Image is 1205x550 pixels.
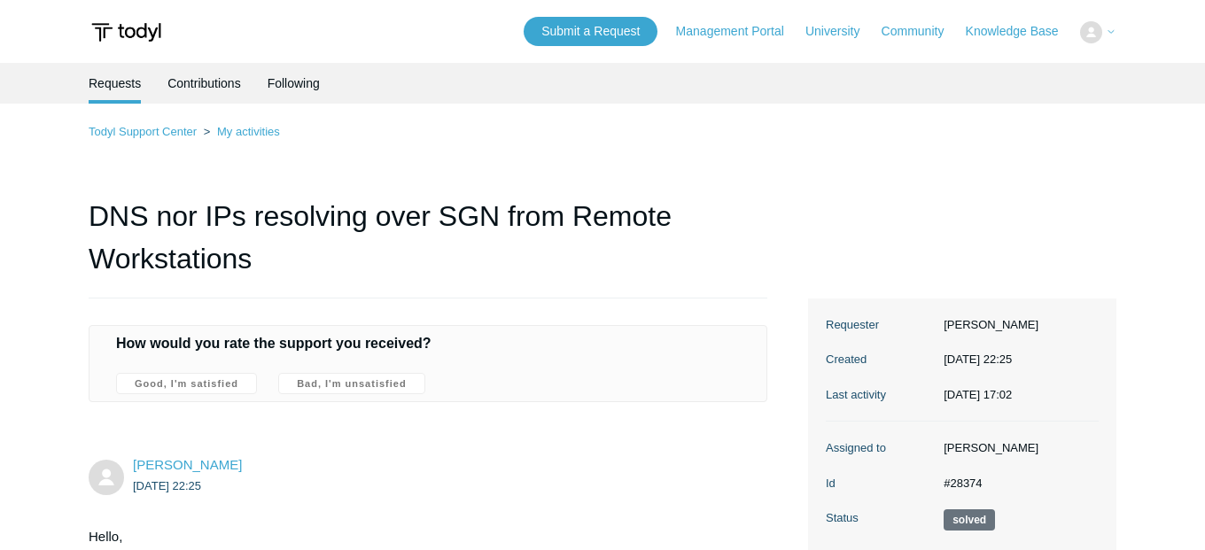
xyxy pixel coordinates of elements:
[89,63,141,104] li: Requests
[805,22,877,41] a: University
[826,439,935,457] dt: Assigned to
[944,388,1012,401] time: 2025-09-26T17:02:26+00:00
[935,439,1099,457] dd: [PERSON_NAME]
[268,63,320,104] a: Following
[89,125,197,138] a: Todyl Support Center
[133,457,242,472] span: Nathan Kemble
[89,16,164,49] img: Todyl Support Center Help Center home page
[116,333,740,354] h4: How would you rate the support you received?
[935,316,1099,334] dd: [PERSON_NAME]
[167,63,241,104] a: Contributions
[133,479,201,492] time: 2025-09-24T22:25:45Z
[826,475,935,492] dt: Id
[966,22,1077,41] a: Knowledge Base
[89,125,200,138] li: Todyl Support Center
[826,316,935,334] dt: Requester
[200,125,280,138] li: My activities
[133,457,242,472] a: [PERSON_NAME]
[826,351,935,368] dt: Created
[826,386,935,404] dt: Last activity
[944,352,1012,366] time: 2025-09-24T22:25:45+00:00
[524,17,657,46] a: Submit a Request
[935,475,1099,492] dd: #28374
[944,509,995,531] span: This request has been solved
[278,373,424,394] label: Bad, I'm unsatisfied
[826,509,935,527] dt: Status
[217,125,280,138] a: My activities
[676,22,802,41] a: Management Portal
[882,22,962,41] a: Community
[89,195,767,298] h1: DNS nor IPs resolving over SGN from Remote Workstations
[116,373,257,394] label: Good, I'm satisfied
